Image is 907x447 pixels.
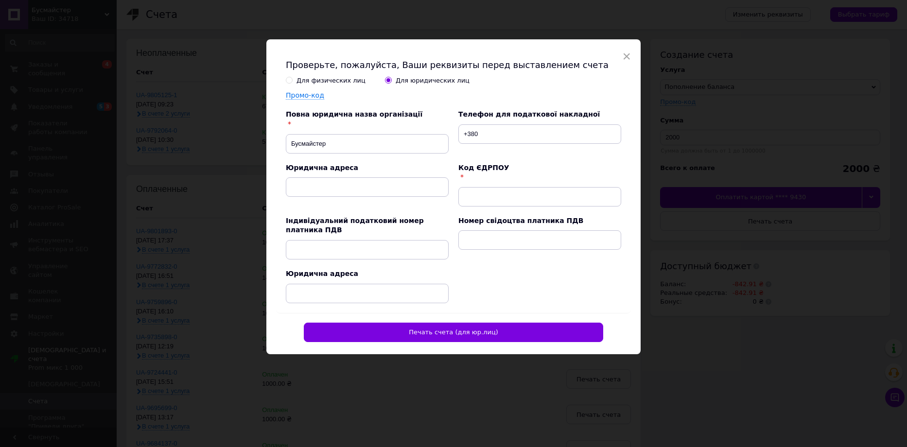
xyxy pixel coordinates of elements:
div: Для юридических лиц [396,76,470,85]
label: Телефон для податкової накладної [458,110,600,118]
button: Печать счета (для юр.лиц) [304,323,603,342]
label: Код ЄДРПОУ [458,164,509,172]
label: Повна юридична назва організації [286,110,422,118]
label: Промо-код [286,91,324,99]
span: × [622,48,631,65]
label: Індивідуальний податковий номер платника ПДВ [286,217,424,234]
span: Печать счета (для юр.лиц) [409,328,498,336]
label: Юридична адреса [286,164,358,172]
label: Юридична адреса [286,270,358,277]
h2: Проверьте, пожалуйста, Ваши реквизиты перед выставлением счета [286,59,621,71]
label: Номер свідоцтва платника ПДВ [458,217,583,224]
div: Для физических лиц [297,76,366,85]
